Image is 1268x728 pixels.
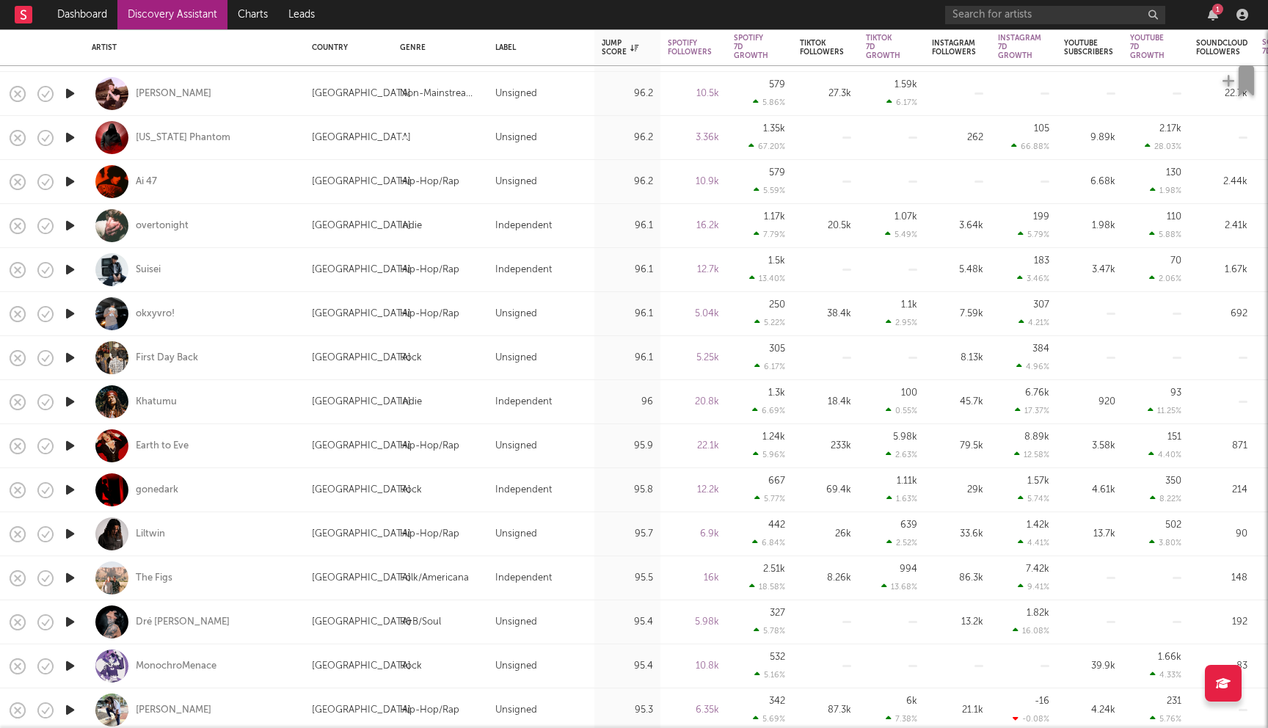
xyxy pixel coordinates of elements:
div: [GEOGRAPHIC_DATA] [312,261,411,279]
div: 39.9k [1064,658,1115,675]
div: Genre [400,43,473,52]
div: 1.11k [897,476,917,486]
div: Hip-Hop/Rap [400,702,459,719]
div: 1.1k [901,300,917,310]
a: overtonight [136,219,189,233]
div: 96.1 [602,349,653,367]
div: Unsigned [495,614,537,631]
div: 95.3 [602,702,653,719]
div: 8.89k [1024,432,1049,442]
div: 442 [768,520,785,530]
div: 6.9k [668,525,719,543]
div: [GEOGRAPHIC_DATA] [312,569,411,587]
div: 8.22 % [1150,494,1181,503]
div: 45.7k [932,393,983,411]
div: 1.57k [1027,476,1049,486]
div: 4.61k [1064,481,1115,499]
div: 5.49 % [885,230,917,239]
div: 262 [932,129,983,147]
div: 3.46 % [1017,274,1049,283]
div: 920 [1064,393,1115,411]
div: 305 [769,344,785,354]
div: Independent [495,393,552,411]
div: 33.6k [932,525,983,543]
a: Earth to Eve [136,440,189,453]
div: okxyvro! [136,307,175,321]
div: 5.79 % [1018,230,1049,239]
div: Label [495,43,580,52]
div: 350 [1165,476,1181,486]
div: 502 [1165,520,1181,530]
div: 579 [769,80,785,90]
div: 10.9k [668,173,719,191]
div: 13.2k [932,614,983,631]
div: Unsigned [495,85,537,103]
div: [GEOGRAPHIC_DATA] [312,658,411,675]
div: 1 [1212,4,1223,15]
div: Unsigned [495,525,537,543]
div: 2.95 % [886,318,917,327]
div: 5.16 % [754,670,785,680]
div: Non-Mainstream Electronic [400,85,481,103]
div: 384 [1032,344,1049,354]
div: 5.96 % [753,450,785,459]
div: Instagram Followers [932,39,976,57]
div: Folk/Americana [400,569,469,587]
div: 66.88 % [1011,142,1049,151]
div: 1.66k [1158,652,1181,662]
div: 2.06 % [1149,274,1181,283]
div: Hip-Hop/Rap [400,261,459,279]
div: [GEOGRAPHIC_DATA] [312,437,411,455]
div: 994 [900,564,917,574]
div: 4.21 % [1019,318,1049,327]
div: 20.5k [800,217,851,235]
div: 1.98k [1064,217,1115,235]
div: 16.08 % [1013,626,1049,636]
div: 70 [1170,256,1181,266]
a: The Figs [136,572,172,585]
div: 27.3k [800,85,851,103]
div: 5.04k [668,305,719,323]
div: 6k [906,696,917,706]
div: 95.4 [602,614,653,631]
div: 7.79 % [754,230,785,239]
div: Independent [495,569,552,587]
div: 4.41 % [1018,538,1049,547]
div: 1.5k [768,256,785,266]
div: 667 [768,476,785,486]
div: 5.77 % [754,494,785,503]
div: 7.59k [932,305,983,323]
div: 90 [1196,525,1247,543]
div: [GEOGRAPHIC_DATA] [312,217,411,235]
div: 2.17k [1159,124,1181,134]
div: 5.78 % [754,626,785,636]
div: 96 [602,393,653,411]
div: Unsigned [495,702,537,719]
div: [GEOGRAPHIC_DATA] [312,173,411,191]
div: 79.5k [932,437,983,455]
div: 11.25 % [1148,406,1181,415]
div: Indie [400,393,422,411]
a: Suisei [136,263,161,277]
div: 4.96 % [1016,362,1049,371]
div: 29k [932,481,983,499]
div: 6.35k [668,702,719,719]
div: 7.42k [1026,564,1049,574]
div: 10.5k [668,85,719,103]
div: 67.20 % [748,142,785,151]
div: 13.40 % [749,274,785,283]
div: 1.98 % [1150,186,1181,195]
div: Khatumu [136,396,177,409]
div: gonedark [136,484,178,497]
div: Artist [92,43,290,52]
div: Tiktok 7D Growth [866,34,900,60]
div: 327 [770,608,785,618]
div: Dré [PERSON_NAME] [136,616,230,629]
div: 1.24k [762,432,785,442]
a: MonochroMenace [136,660,216,673]
div: 4.33 % [1150,670,1181,680]
div: Independent [495,261,552,279]
div: YouTube 7D Growth [1130,34,1165,60]
div: 2.52 % [886,538,917,547]
a: [US_STATE] Phantom [136,131,230,145]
